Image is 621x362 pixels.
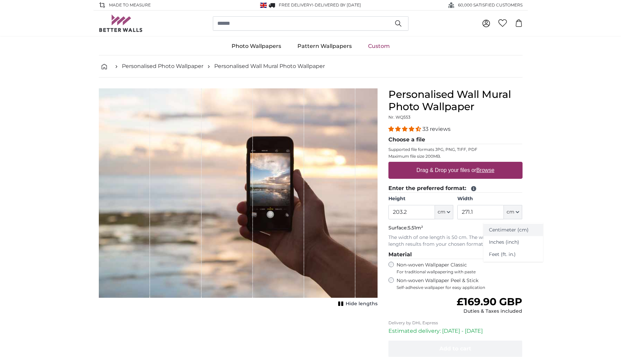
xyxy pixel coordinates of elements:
button: cm [504,205,522,219]
span: 5.51m² [408,225,423,231]
a: Custom [360,37,398,55]
p: Maximum file size 200MB. [388,154,523,159]
button: Add to cart [388,341,523,357]
legend: Enter the preferred format: [388,184,523,193]
img: Betterwalls [99,15,143,32]
span: cm [507,209,514,216]
span: Add to cart [439,345,471,352]
label: Drag & Drop your files or [414,163,497,177]
u: Browse [476,167,494,173]
span: Self-adhesive wallpaper for easy application [397,285,523,290]
label: Width [457,195,522,202]
p: Supported file formats JPG, PNG, TIFF, PDF [388,147,523,152]
span: Delivered by [DATE] [315,2,361,7]
button: cm [435,205,453,219]
span: FREE delivery! [279,2,313,7]
span: For traditional wallpapering with paste [397,269,523,275]
span: - [313,2,361,7]
p: Surface: [388,225,523,231]
p: The width of one length is 50 cm. The width of the last length results from your chosen format. [388,234,523,248]
span: Nr. WQ553 [388,115,410,120]
a: Personalised Photo Wallpaper [122,62,203,70]
div: 1 of 1 [99,88,378,309]
nav: breadcrumbs [99,55,523,77]
legend: Choose a file [388,136,523,144]
a: Feet (ft. in.) [483,248,543,260]
a: Personalised Wall Mural Photo Wallpaper [214,62,325,70]
h1: Personalised Wall Mural Photo Wallpaper [388,88,523,113]
label: Non-woven Wallpaper Peel & Stick [397,277,523,290]
a: Photo Wallpapers [223,37,289,55]
a: Centimeter (cm) [483,224,543,236]
span: Hide lengths [346,300,378,307]
p: Delivery by DHL Express [388,320,523,326]
span: 4.33 stars [388,126,422,132]
span: 60,000 SATISFIED CUSTOMERS [458,2,523,8]
img: United Kingdom [260,3,267,8]
label: Height [388,195,453,202]
button: Hide lengths [336,299,378,309]
span: £169.90 GBP [457,295,522,308]
label: Non-woven Wallpaper Classic [397,262,523,275]
span: Made to Measure [109,2,151,8]
a: Inches (inch) [483,236,543,248]
legend: Material [388,251,523,259]
p: Estimated delivery: [DATE] - [DATE] [388,327,523,335]
span: cm [438,209,445,216]
a: Pattern Wallpapers [289,37,360,55]
div: Duties & Taxes included [457,308,522,315]
span: 33 reviews [422,126,451,132]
